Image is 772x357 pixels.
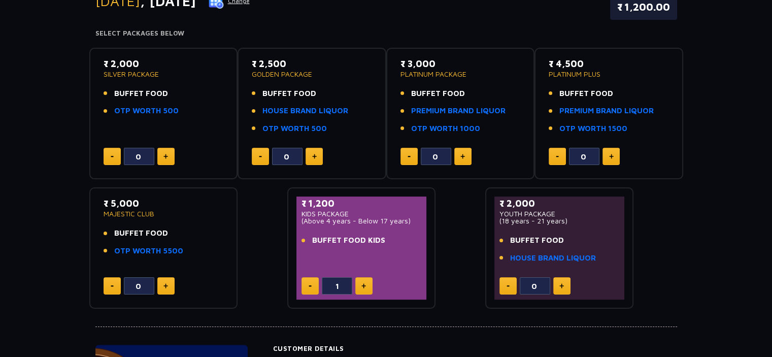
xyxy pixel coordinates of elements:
[499,210,620,217] p: YOUTH PACKAGE
[312,235,385,246] span: BUFFET FOOD KIDS
[301,197,422,210] p: ₹ 1,200
[559,105,654,117] a: PREMIUM BRAND LIQUOR
[111,285,114,287] img: minus
[301,217,422,224] p: (Above 4 years - Below 17 years)
[559,123,627,135] a: OTP WORTH 1500
[163,283,168,288] img: plus
[559,88,613,100] span: BUFFET FOOD
[259,156,262,157] img: minus
[262,105,348,117] a: HOUSE BRAND LIQUOR
[510,252,596,264] a: HOUSE BRAND LIQUOR
[104,210,224,217] p: MAJESTIC CLUB
[510,235,564,246] span: BUFFET FOOD
[301,210,422,217] p: KIDS PACKAGE
[104,57,224,71] p: ₹ 2,000
[252,57,372,71] p: ₹ 2,500
[499,217,620,224] p: (18 years - 21 years)
[549,57,669,71] p: ₹ 4,500
[556,156,559,157] img: minus
[400,57,521,71] p: ₹ 3,000
[361,283,366,288] img: plus
[559,283,564,288] img: plus
[262,88,316,100] span: BUFFET FOOD
[309,285,312,287] img: minus
[114,105,179,117] a: OTP WORTH 500
[507,285,510,287] img: minus
[460,154,465,159] img: plus
[111,156,114,157] img: minus
[499,197,620,210] p: ₹ 2,000
[411,123,480,135] a: OTP WORTH 1000
[252,71,372,78] p: GOLDEN PACKAGE
[411,88,465,100] span: BUFFET FOOD
[312,154,317,159] img: plus
[114,245,183,257] a: OTP WORTH 5500
[104,197,224,210] p: ₹ 5,000
[411,105,506,117] a: PREMIUM BRAND LIQUOR
[114,228,168,239] span: BUFFET FOOD
[408,156,411,157] img: minus
[104,71,224,78] p: SILVER PACKAGE
[95,29,677,38] h4: Select Packages Below
[262,123,327,135] a: OTP WORTH 500
[163,154,168,159] img: plus
[400,71,521,78] p: PLATINUM PACKAGE
[549,71,669,78] p: PLATINUM PLUS
[609,154,614,159] img: plus
[273,345,677,353] h4: Customer Details
[114,88,168,100] span: BUFFET FOOD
